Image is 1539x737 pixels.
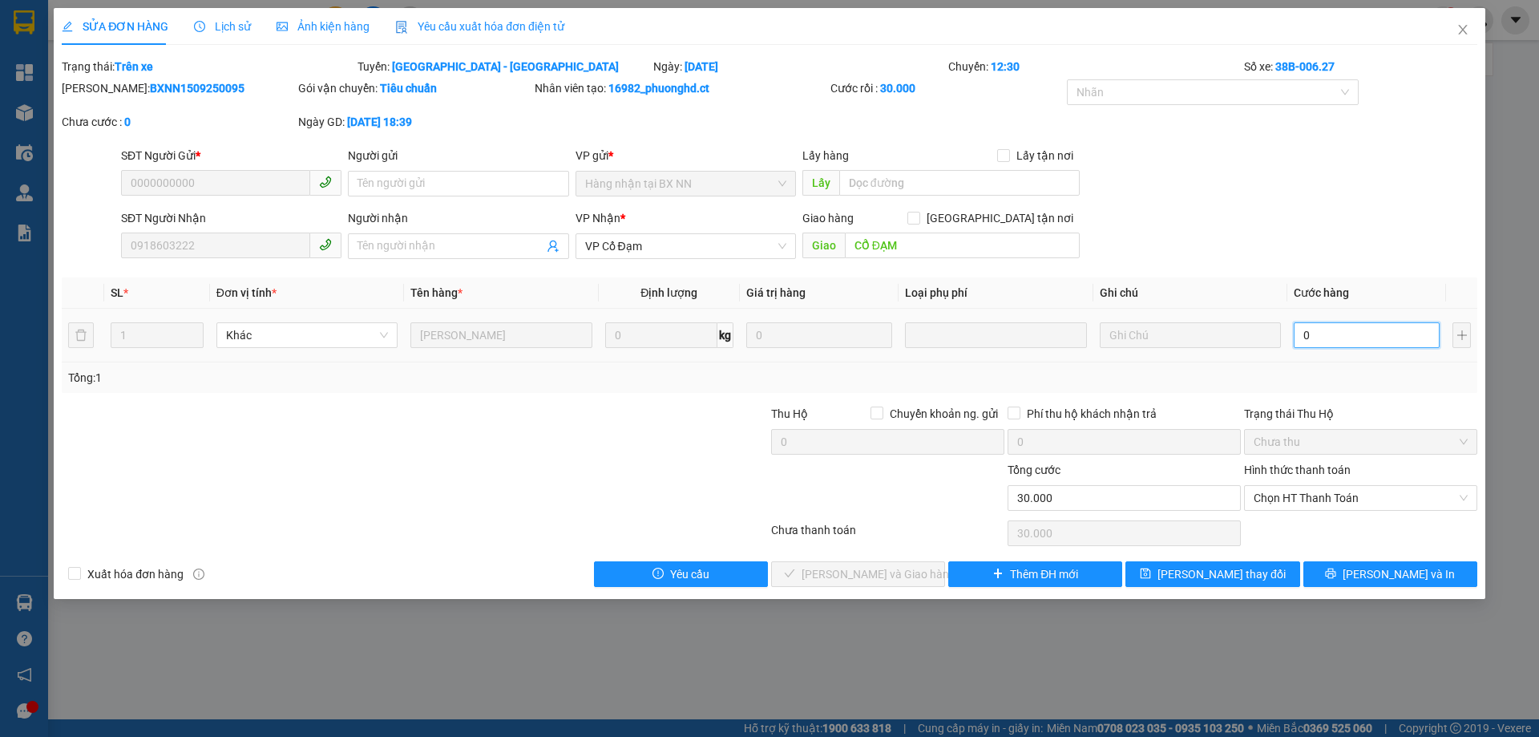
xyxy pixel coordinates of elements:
span: kg [717,322,733,348]
span: Yêu cầu [670,565,709,583]
b: [GEOGRAPHIC_DATA] - [GEOGRAPHIC_DATA] [392,60,619,73]
span: Tên hàng [410,286,463,299]
b: [DATE] 18:39 [347,115,412,128]
span: edit [62,21,73,32]
button: plusThêm ĐH mới [948,561,1122,587]
div: Tổng: 1 [68,369,594,387]
b: 0 [124,115,131,128]
b: 12:30 [991,60,1020,73]
div: Tuyến: [356,58,652,75]
button: plus [1452,322,1470,348]
button: save[PERSON_NAME] thay đổi [1125,561,1299,587]
img: icon [395,21,408,34]
span: [GEOGRAPHIC_DATA] tận nơi [920,209,1080,227]
div: Trạng thái Thu Hộ [1244,405,1477,423]
div: Số xe: [1242,58,1479,75]
span: clock-circle [194,21,205,32]
div: SĐT Người Gửi [121,147,341,164]
b: [DATE] [685,60,718,73]
span: Chọn HT Thanh Toán [1254,486,1468,510]
span: printer [1325,568,1336,581]
span: Thêm ĐH mới [1010,565,1078,583]
span: save [1140,568,1151,581]
span: plus [992,568,1004,581]
div: Cước rồi : [830,79,1064,97]
span: Hàng nhận tại BX NN [585,172,786,196]
span: SỬA ĐƠN HÀNG [62,20,168,33]
div: [PERSON_NAME]: [62,79,295,97]
span: Giao hàng [802,212,854,225]
input: 0 [746,322,892,348]
span: close [1456,23,1469,36]
span: Lấy [802,170,839,196]
b: Tiêu chuẩn [380,82,437,95]
div: Người gửi [348,147,568,164]
button: Close [1440,8,1485,53]
span: Giá trị hàng [746,286,806,299]
div: Chưa cước : [62,113,295,131]
span: Xuất hóa đơn hàng [81,565,190,583]
span: Giao [802,233,845,258]
span: Định lượng [640,286,697,299]
div: VP gửi [576,147,796,164]
div: Trạng thái: [60,58,356,75]
div: Chuyến: [947,58,1242,75]
span: Phí thu hộ khách nhận trả [1020,405,1163,423]
span: Lấy tận nơi [1010,147,1080,164]
span: Lấy hàng [802,149,849,162]
div: Nhân viên tạo: [535,79,827,97]
th: Ghi chú [1093,277,1287,309]
span: [PERSON_NAME] và In [1343,565,1455,583]
span: Chưa thu [1254,430,1468,454]
span: Lịch sử [194,20,251,33]
span: Đơn vị tính [216,286,277,299]
div: SĐT Người Nhận [121,209,341,227]
span: Tổng cước [1008,464,1060,476]
span: Cước hàng [1294,286,1349,299]
div: Chưa thanh toán [769,521,1006,549]
span: info-circle [193,569,204,580]
b: Trên xe [115,60,153,73]
span: SL [111,286,123,299]
b: BXNN1509250095 [150,82,244,95]
span: [PERSON_NAME] thay đổi [1157,565,1286,583]
span: VP Nhận [576,212,620,225]
div: Ngày: [652,58,947,75]
b: 16982_phuonghd.ct [608,82,709,95]
button: delete [68,322,94,348]
div: Người nhận [348,209,568,227]
span: phone [319,238,332,251]
b: 38B-006.27 [1275,60,1335,73]
span: Thu Hộ [771,407,808,420]
input: Dọc đường [845,233,1080,258]
span: exclamation-circle [652,568,664,581]
span: user-add [547,240,559,253]
span: Yêu cầu xuất hóa đơn điện tử [395,20,564,33]
button: printer[PERSON_NAME] và In [1303,561,1477,587]
span: Khác [226,323,388,347]
div: Ngày GD: [298,113,531,131]
span: Chuyển khoản ng. gửi [883,405,1004,423]
label: Hình thức thanh toán [1244,464,1351,476]
th: Loại phụ phí [899,277,1093,309]
input: VD: Bàn, Ghế [410,322,592,348]
button: exclamation-circleYêu cầu [594,561,768,587]
span: phone [319,176,332,188]
span: Ảnh kiện hàng [277,20,370,33]
span: VP Cổ Đạm [585,234,786,258]
div: Gói vận chuyển: [298,79,531,97]
input: Ghi Chú [1100,322,1281,348]
b: 30.000 [880,82,915,95]
span: picture [277,21,288,32]
button: check[PERSON_NAME] và Giao hàng [771,561,945,587]
input: Dọc đường [839,170,1080,196]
